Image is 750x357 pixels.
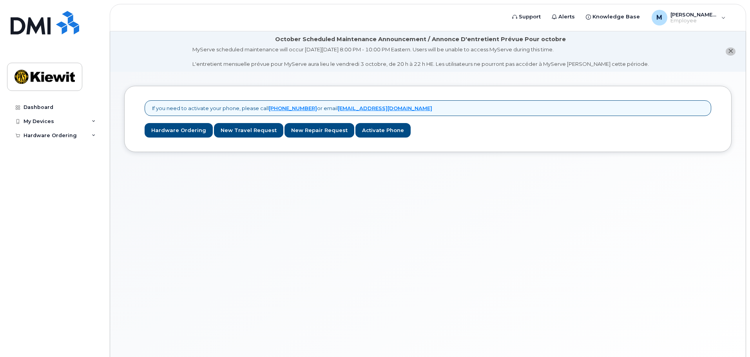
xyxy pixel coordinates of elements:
[726,47,736,56] button: close notification
[355,123,411,138] a: Activate Phone
[145,123,213,138] a: Hardware Ordering
[269,105,317,111] a: [PHONE_NUMBER]
[192,46,649,68] div: MyServe scheduled maintenance will occur [DATE][DATE] 8:00 PM - 10:00 PM Eastern. Users will be u...
[214,123,283,138] a: New Travel Request
[338,105,432,111] a: [EMAIL_ADDRESS][DOMAIN_NAME]
[284,123,354,138] a: New Repair Request
[152,105,432,112] p: If you need to activate your phone, please call or email
[275,35,566,43] div: October Scheduled Maintenance Announcement / Annonce D'entretient Prévue Pour octobre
